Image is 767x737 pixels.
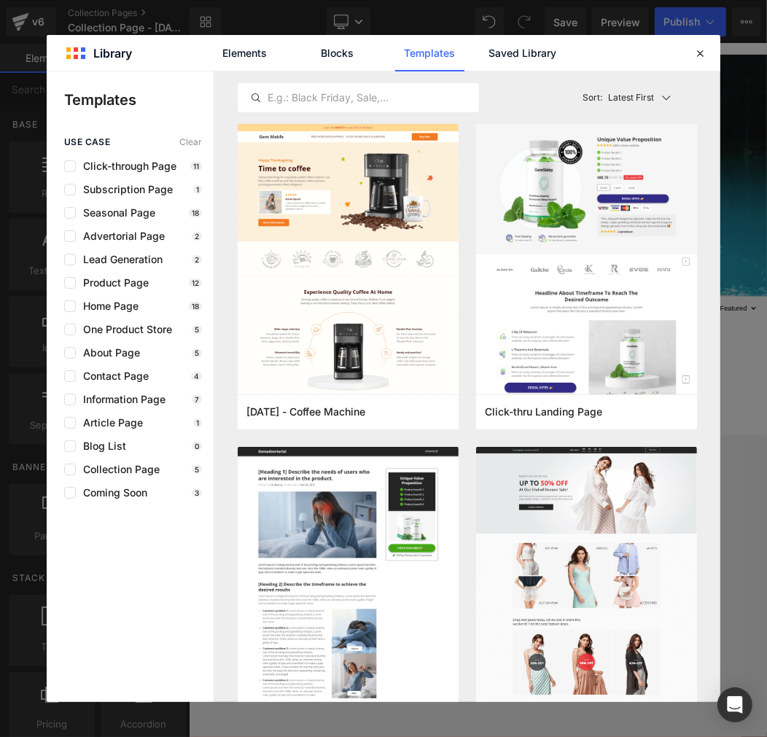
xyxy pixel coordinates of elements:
[410,481,472,518] span: 12 products
[189,278,202,287] p: 12
[76,347,140,359] span: About Page
[210,35,279,71] a: Elements
[192,348,202,357] p: 5
[189,208,202,217] p: 18
[193,185,202,194] p: 1
[265,44,319,74] a: Catalog
[189,302,202,311] p: 18
[329,52,366,66] span: Contact
[238,89,478,106] input: E.g.: Black Friday, Sale,...
[76,370,149,382] span: Contact Page
[192,395,202,404] p: 7
[393,7,490,19] span: Welcome to our store
[35,45,206,74] a: Sports Threads Shop
[76,300,139,312] span: Home Page
[192,325,202,334] p: 5
[76,207,155,219] span: Seasonal Page
[179,137,202,147] span: Clear
[76,464,160,475] span: Collection Page
[192,442,202,451] p: 0
[192,232,202,241] p: 2
[395,35,464,71] a: Templates
[40,47,200,71] span: Sports Threads Shop
[76,277,149,289] span: Product Page
[303,35,372,71] a: Blocks
[274,52,311,66] span: Catalog
[76,417,143,429] span: Article Page
[76,440,126,452] span: Blog List
[190,162,202,171] p: 11
[717,687,752,722] div: Open Intercom Messenger
[192,488,202,497] p: 3
[192,255,202,264] p: 2
[191,372,202,381] p: 4
[320,44,375,74] a: Contact
[76,324,172,335] span: One Product Store
[76,394,166,405] span: Information Page
[577,83,698,112] button: Latest FirstSort:Latest First
[488,35,557,71] a: Saved Library
[220,44,265,74] a: Home
[76,160,176,172] span: Click-through Page
[583,93,603,103] span: Sort:
[76,184,173,195] span: Subscription Page
[193,418,202,427] p: 1
[64,137,110,147] span: use case
[76,254,163,265] span: Lead Generation
[192,465,202,474] p: 5
[485,405,602,418] span: Click-thru Landing Page
[229,52,257,66] span: Home
[64,89,214,111] p: Templates
[609,91,655,104] p: Latest First
[76,487,147,499] span: Coming Soon
[246,405,365,418] span: Thanksgiving - Coffee Machine
[76,230,165,242] span: Advertorial Page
